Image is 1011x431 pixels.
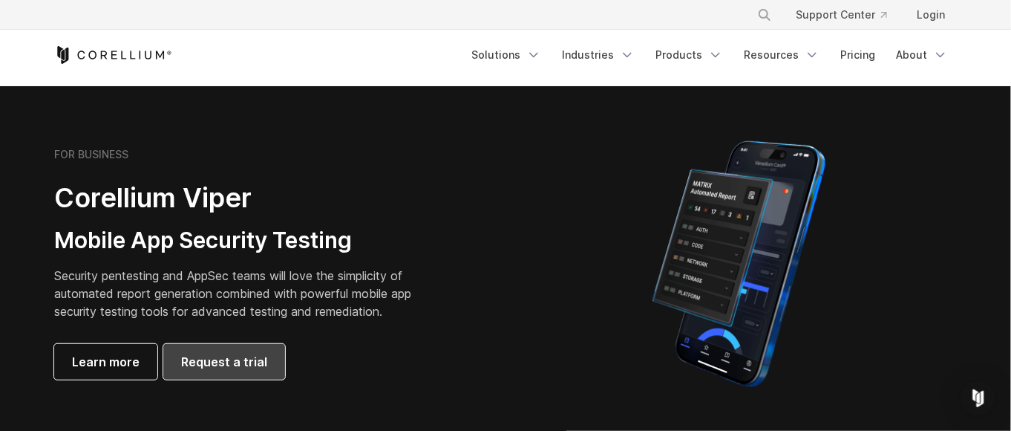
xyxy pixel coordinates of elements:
div: Navigation Menu [462,42,957,68]
a: Resources [735,42,828,68]
p: Security pentesting and AppSec teams will love the simplicity of automated report generation comb... [54,267,434,320]
span: Learn more [72,353,140,371]
a: About [887,42,957,68]
h3: Mobile App Security Testing [54,227,434,255]
a: Solutions [462,42,550,68]
a: Pricing [831,42,884,68]
button: Search [751,1,778,28]
a: Login [905,1,957,28]
a: Corellium Home [54,46,172,64]
div: Open Intercom Messenger [961,380,996,416]
a: Learn more [54,344,157,380]
img: Corellium MATRIX automated report on iPhone showing app vulnerability test results across securit... [627,134,851,394]
h2: Corellium Viper [54,181,434,215]
a: Request a trial [163,344,285,380]
a: Support Center [784,1,899,28]
a: Products [647,42,732,68]
a: Industries [553,42,644,68]
span: Request a trial [181,353,267,371]
div: Navigation Menu [739,1,957,28]
h6: FOR BUSINESS [54,148,128,161]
